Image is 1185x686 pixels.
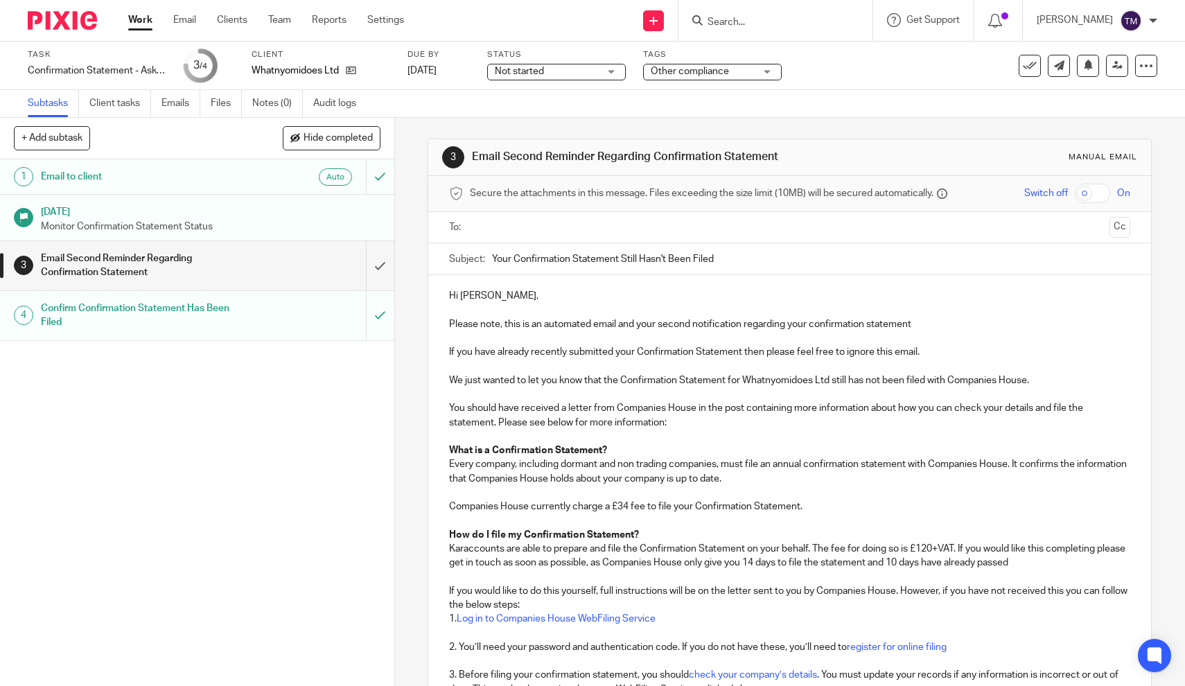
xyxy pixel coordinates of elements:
[41,202,380,219] h1: [DATE]
[28,90,79,117] a: Subtasks
[449,446,607,455] strong: What is a Confirmation Statement?
[252,49,390,60] label: Client
[449,289,1130,303] p: Hi [PERSON_NAME],
[449,584,1130,613] p: If you would like to do this yourself, full instructions will be on the letter sent to you by Com...
[1069,152,1137,163] div: Manual email
[252,90,303,117] a: Notes (0)
[28,64,166,78] div: Confirmation Statement - Ask client if they would like completing
[643,49,782,60] label: Tags
[319,168,352,186] div: Auto
[472,150,820,164] h1: Email Second Reminder Regarding Confirmation Statement
[217,13,247,27] a: Clients
[449,530,639,540] strong: How do I file my Confirmation Statement?
[407,66,437,76] span: [DATE]
[449,612,1130,626] p: 1.
[457,614,656,624] a: Log in to Companies House WebFiling Service
[449,640,1130,654] p: 2. You’ll need your password and authentication code. If you do not have these, you’ll need to
[14,306,33,325] div: 4
[449,252,485,266] label: Subject:
[906,15,960,25] span: Get Support
[847,642,947,652] a: register for online filing
[41,166,249,187] h1: Email to client
[14,126,90,150] button: + Add subtask
[211,90,242,117] a: Files
[128,13,152,27] a: Work
[304,133,373,144] span: Hide completed
[28,49,166,60] label: Task
[200,62,207,70] small: /4
[28,11,97,30] img: Pixie
[14,167,33,186] div: 1
[407,49,470,60] label: Due by
[14,256,33,275] div: 3
[193,58,207,73] div: 3
[1037,13,1113,27] p: [PERSON_NAME]
[449,220,464,234] label: To:
[651,67,729,76] span: Other compliance
[449,500,1130,513] p: Companies House currently charge a £34 fee to file your Confirmation Statement.
[1120,10,1142,32] img: svg%3E
[89,90,151,117] a: Client tasks
[470,186,933,200] span: Secure the attachments in this message. Files exceeding the size limit (10MB) will be secured aut...
[449,457,1130,486] p: Every company, including dormant and non trading companies, must file an annual confirmation stat...
[41,298,249,333] h1: Confirm Confirmation Statement Has Been Filed
[449,401,1130,430] p: You should have received a letter from Companies House in the post containing more information ab...
[449,360,1130,388] p: We just wanted to let you know that the Confirmation Statement for Whatnyomidoes Ltd still has no...
[252,64,339,78] p: Whatnyomidoes Ltd
[367,13,404,27] a: Settings
[283,126,380,150] button: Hide completed
[689,670,817,680] a: check your company’s details
[313,90,367,117] a: Audit logs
[1117,186,1130,200] span: On
[495,67,544,76] span: Not started
[449,345,1130,359] p: If you have already recently submitted your Confirmation Statement then please feel free to ignor...
[706,17,831,29] input: Search
[41,248,249,283] h1: Email Second Reminder Regarding Confirmation Statement
[442,146,464,168] div: 3
[1109,217,1130,238] button: Cc
[449,542,1130,570] p: Karaccounts are able to prepare and file the Confirmation Statement on your behalf. The fee for d...
[161,90,200,117] a: Emails
[41,220,380,234] p: Monitor Confirmation Statement Status
[1024,186,1068,200] span: Switch off
[173,13,196,27] a: Email
[449,317,1130,331] p: Please note, this is an automated email and your second notification regarding your confirmation ...
[312,13,346,27] a: Reports
[487,49,626,60] label: Status
[268,13,291,27] a: Team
